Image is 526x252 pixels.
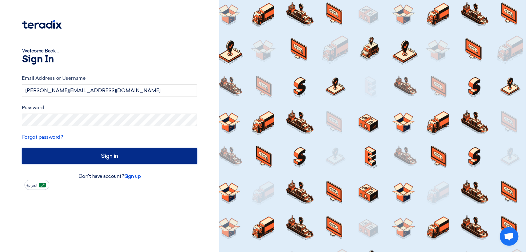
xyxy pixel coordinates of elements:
label: Password [22,104,197,111]
img: ar-AR.png [39,183,46,187]
input: Sign in [22,148,197,164]
div: Don't have account? [22,173,197,180]
h1: Sign In [22,55,197,65]
div: Welcome Back ... [22,47,197,55]
div: Open chat [500,227,519,246]
a: Forgot password? [22,134,63,140]
a: Sign up [124,173,141,179]
span: العربية [26,183,37,187]
input: Enter your business email or username [22,84,197,97]
button: العربية [24,180,49,190]
label: Email Address or Username [22,75,197,82]
img: Teradix logo [22,20,62,29]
